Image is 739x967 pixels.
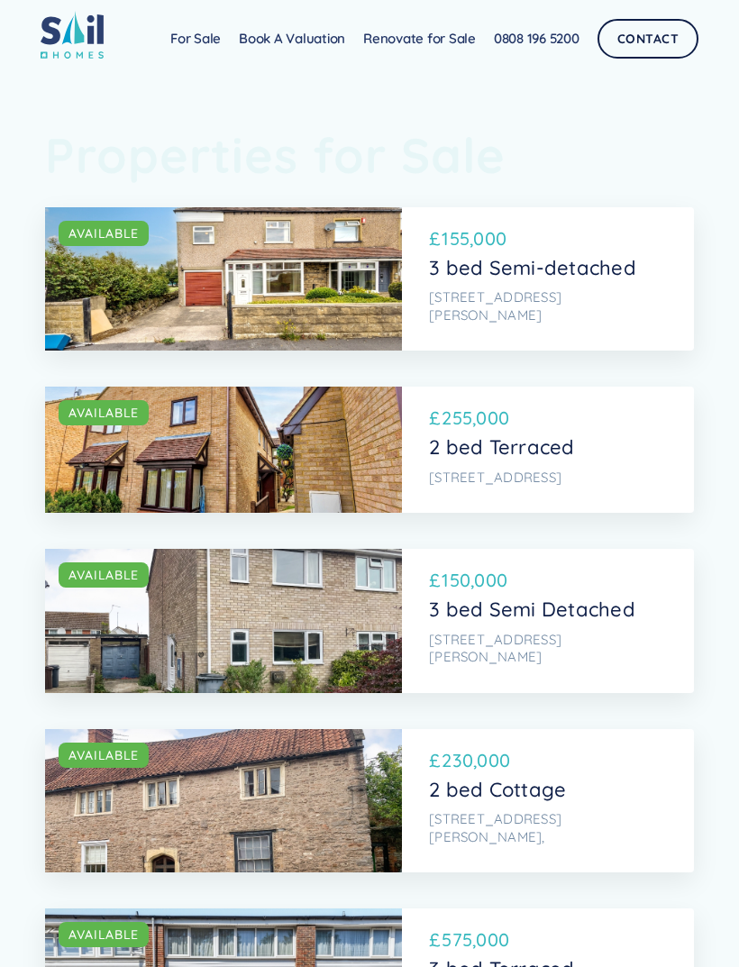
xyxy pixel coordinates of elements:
p: [STREET_ADDRESS][PERSON_NAME] [429,288,662,324]
a: AVAILABLE£155,0003 bed Semi-detached[STREET_ADDRESS][PERSON_NAME] [45,207,694,351]
p: 3 bed Semi Detached [429,598,662,621]
a: AVAILABLE£150,0003 bed Semi Detached[STREET_ADDRESS][PERSON_NAME] [45,549,694,693]
p: £ [429,225,440,252]
a: Contact [598,19,699,59]
p: £ [429,926,440,953]
p: 230,000 [442,747,510,774]
p: £ [429,405,440,432]
a: Book A Valuation [230,21,354,57]
p: 2 bed Cottage [429,778,662,801]
a: AVAILABLE£255,0002 bed Terraced[STREET_ADDRESS] [45,387,694,513]
a: For Sale [161,21,230,57]
p: 2 bed Terraced [429,435,662,459]
div: AVAILABLE [68,746,139,764]
p: 155,000 [442,225,506,252]
p: [STREET_ADDRESS] [429,469,662,487]
p: [STREET_ADDRESS][PERSON_NAME] [429,631,662,666]
p: [STREET_ADDRESS][PERSON_NAME], [429,810,662,845]
p: 3 bed Semi-detached [429,256,662,279]
img: sail home logo colored [41,11,104,59]
div: AVAILABLE [68,224,139,242]
a: 0808 196 5200 [485,21,588,57]
a: AVAILABLE£230,0002 bed Cottage[STREET_ADDRESS][PERSON_NAME], [45,729,694,873]
div: AVAILABLE [68,926,139,944]
p: 575,000 [442,926,509,953]
h1: Properties for Sale [45,126,694,185]
p: 255,000 [442,405,509,432]
p: £ [429,567,440,594]
div: AVAILABLE [68,404,139,422]
div: AVAILABLE [68,566,139,584]
p: £ [429,747,440,774]
a: Renovate for Sale [354,21,485,57]
p: 150,000 [442,567,507,594]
